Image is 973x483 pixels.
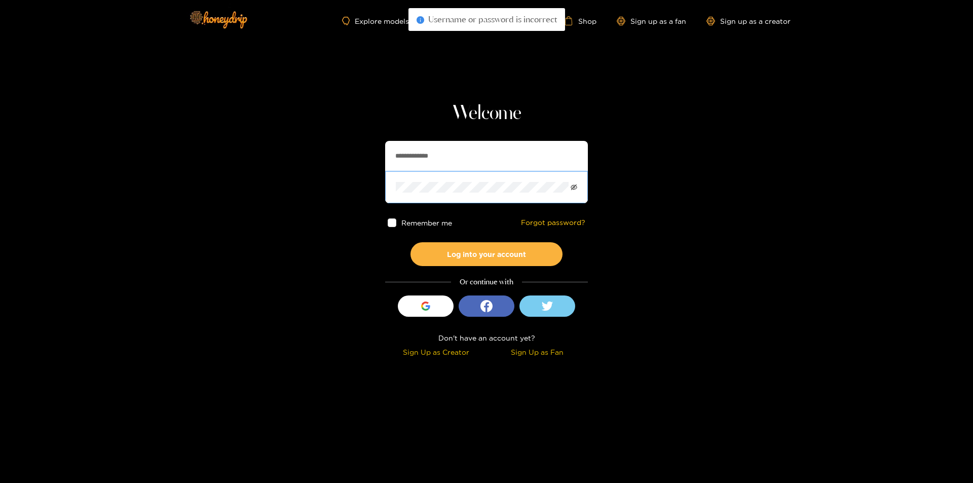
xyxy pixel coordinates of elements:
a: Shop [564,16,596,25]
button: Log into your account [410,242,563,266]
span: Username or password is incorrect [428,14,557,24]
span: Remember me [401,219,452,227]
a: Sign up as a fan [617,17,686,25]
div: Or continue with [385,276,588,288]
div: Sign Up as Creator [388,346,484,358]
span: eye-invisible [571,184,577,191]
div: Don't have an account yet? [385,332,588,344]
div: Sign Up as Fan [489,346,585,358]
a: Explore models [342,17,409,25]
a: Forgot password? [521,218,585,227]
h1: Welcome [385,101,588,126]
a: Sign up as a creator [706,17,791,25]
span: info-circle [417,16,424,24]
